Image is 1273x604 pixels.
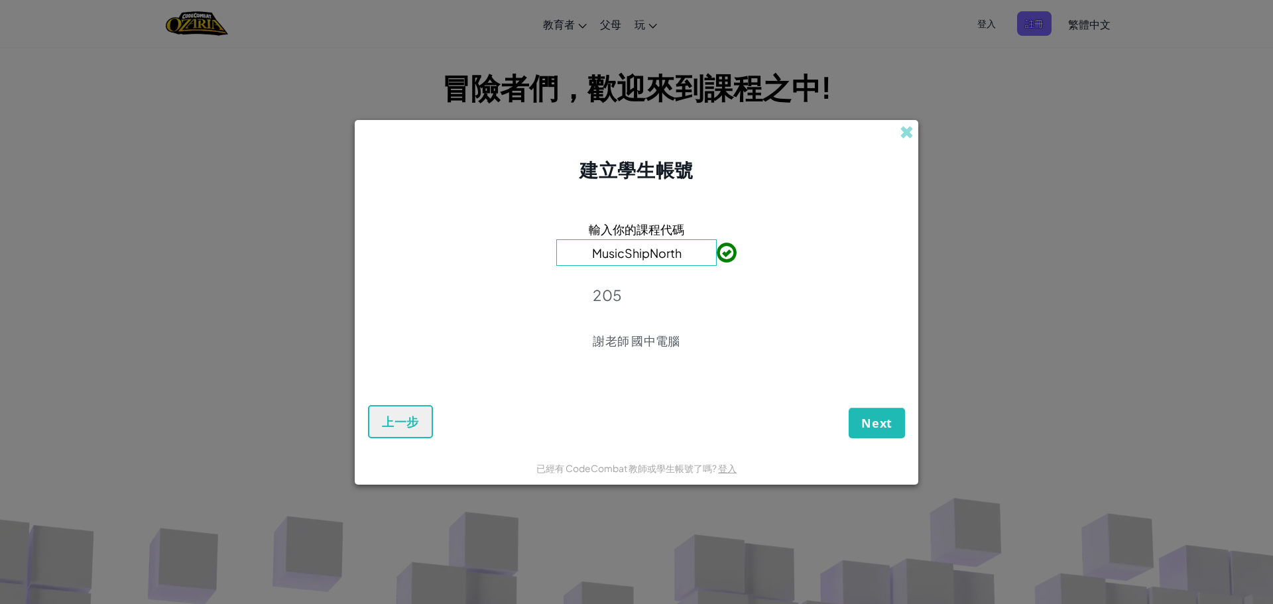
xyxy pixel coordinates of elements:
[536,462,718,474] span: 已經有 CodeCombat 教師或學生帳號了嗎?
[579,158,693,181] span: 建立學生帳號
[593,333,680,349] p: 謝老師 國中電腦
[861,415,892,431] span: Next
[382,414,419,430] span: 上一步
[718,462,737,474] a: 登入
[589,219,684,239] span: 輸入你的課程代碼
[849,408,905,438] button: Next
[593,286,680,304] p: 205
[368,405,433,438] button: 上一步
